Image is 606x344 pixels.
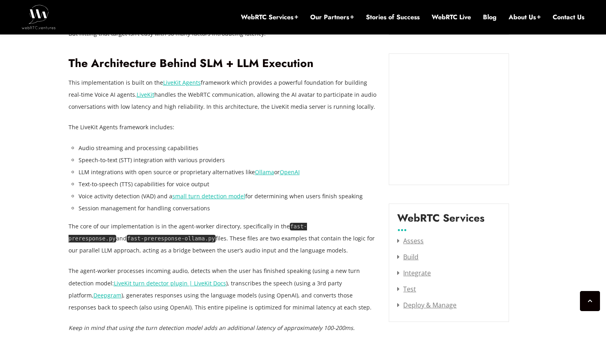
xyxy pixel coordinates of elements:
a: Build [397,252,418,261]
li: Text-to-speech (TTS) capabilities for voice output [79,178,377,190]
a: WebRTC Services [241,13,298,22]
a: small turn detection model [172,192,245,200]
img: WebRTC.ventures [22,5,56,29]
code: fast-preresponse.py [69,223,307,242]
p: This implementation is built on the framework which provides a powerful foundation for building r... [69,77,377,113]
a: Ollama [255,168,274,176]
a: Blog [483,13,497,22]
a: Our Partners [310,13,354,22]
a: LiveKit turn detector plugin | LiveKit Docs [114,279,226,287]
a: OpenAI [280,168,300,176]
li: Voice activity detection (VAD) and a for determining when users finish speaking [79,190,377,202]
a: Deploy & Manage [397,301,457,309]
a: Assess [397,236,424,245]
li: Session management for handling conversations [79,202,377,214]
a: Test [397,285,416,293]
iframe: Embedded CTA [397,62,501,177]
em: Keep in mind that using the turn detection model adds an additional latency of approximately 100-... [69,324,355,332]
p: The LiveKit Agents framework includes: [69,121,377,133]
a: Stories of Success [366,13,420,22]
a: LiveKit Agents [163,79,201,86]
a: Deepgram [93,291,121,299]
a: Contact Us [553,13,584,22]
p: The core of our implementation is in the agent-worker directory, specifically in the and files. T... [69,220,377,256]
a: About Us [509,13,541,22]
a: Integrate [397,269,431,277]
li: Audio streaming and processing capabilities [79,142,377,154]
h2: The Architecture Behind SLM + LLM Execution [69,57,377,71]
li: Speech-to-text (STT) integration with various providers [79,154,377,166]
a: WebRTC Live [432,13,471,22]
label: WebRTC Services [397,212,485,230]
li: LLM integrations with open source or proprietary alternatives like or [79,166,377,178]
code: fast-preresponse-ollama.py [127,235,216,242]
a: LiveKit [137,91,154,98]
p: The agent-worker processes incoming audio, detects when the user has finished speaking (using a n... [69,265,377,313]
